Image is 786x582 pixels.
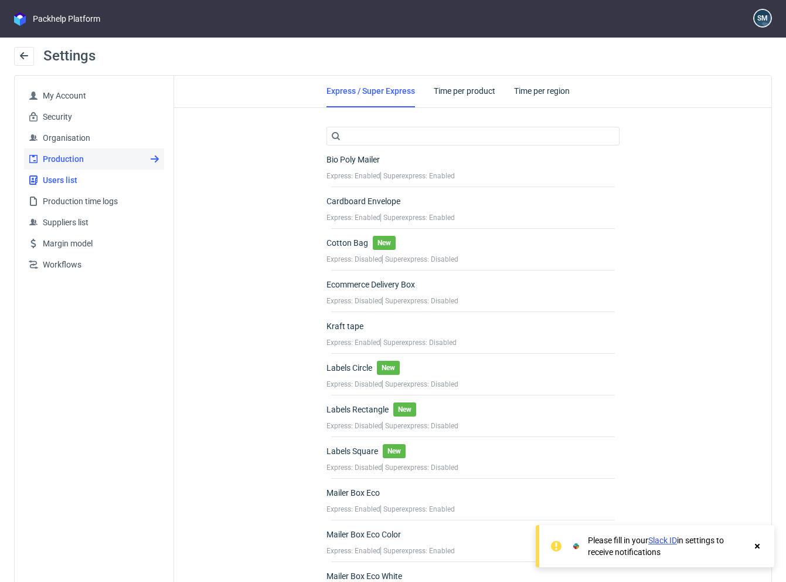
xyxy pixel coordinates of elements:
span: Superexpress: Enabled [383,214,455,222]
a: Organisation [24,127,164,148]
span: Express: Enabled [326,547,381,555]
span: Superexpress: Disabled [385,463,458,472]
span: New [393,402,416,417]
span: Suppliers list [38,216,159,228]
div: Cardboard Envelope [326,195,400,207]
a: Packhelp Platform [14,12,100,26]
a: Security [24,106,164,127]
a: Workflows [24,254,164,275]
a: Production [24,148,164,170]
span: Superexpress: Enabled [383,547,455,555]
span: Superexpress: Disabled [385,422,458,430]
span: Express: Disabled [326,463,383,472]
div: Packhelp Platform [33,13,100,25]
span: Production [38,153,159,165]
figcaption: SM [754,10,771,26]
a: Slack ID [648,536,677,545]
span: New [373,236,396,250]
span: Users list [38,174,159,186]
span: Express: Enabled [326,172,381,180]
span: Express: Disabled [326,380,383,388]
span: Express: Enabled [326,505,381,513]
span: Security [38,111,159,123]
a: Users list [24,170,164,191]
div: Please fill in your in settings to receive notifications [588,534,746,558]
span: Production time logs [38,195,159,207]
span: My Account [38,90,159,101]
span: Organisation [38,132,159,144]
a: Express / Super Express [326,76,415,107]
a: Time per product [434,76,495,106]
span: Express: Enabled [326,214,381,222]
span: Superexpress: Disabled [385,297,458,305]
span: Express: Disabled [326,255,383,263]
div: Mailer Box Eco White [326,570,402,582]
span: Superexpress: Enabled [383,172,455,180]
span: New [383,444,406,458]
img: Slack [570,540,582,552]
div: Bio Poly Mailer [326,154,380,165]
div: Kraft tape [326,320,363,332]
div: Labels Square [326,445,378,457]
span: Superexpress: Enabled [383,505,455,513]
div: Labels Rectangle [326,404,389,415]
span: Express: Disabled [326,297,383,305]
a: Suppliers list [24,212,164,233]
span: Superexpress: Disabled [383,339,457,347]
span: Superexpress: Disabled [385,255,458,263]
a: Margin model [24,233,164,254]
div: Mailer Box Eco [326,487,380,499]
span: Margin model [38,238,159,249]
a: Production time logs [24,191,164,212]
span: Superexpress: Disabled [385,380,458,388]
div: Cotton Bag [326,237,368,249]
a: Time per region [514,76,570,106]
div: Ecommerce Delivery Box [326,279,415,290]
div: Mailer Box Eco Color [326,529,401,540]
span: New [377,361,400,375]
span: Settings [43,48,96,64]
span: Express: Enabled [326,339,381,347]
span: Express: Disabled [326,422,383,430]
a: My Account [24,85,164,106]
div: Labels Circle [326,362,372,374]
span: Workflows [38,259,159,270]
